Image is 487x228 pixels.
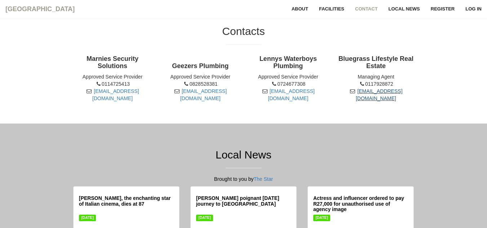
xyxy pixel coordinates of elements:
span: [DATE] [79,215,96,221]
strong: Bluegrass Lifestyle Real Estate [338,55,413,70]
a: The Star [254,176,273,182]
a: [EMAIL_ADDRESS][DOMAIN_NAME] [268,88,315,101]
li: 0828528381 [162,80,239,88]
strong: Marnies Security Solutions [87,55,138,70]
li: 0117928872 [337,80,415,88]
span: [DATE] [196,215,213,221]
h5: Actress and influencer ordered to pay R27,000 for unauthorised use of agency image [313,196,408,210]
span: [DATE] [313,215,330,221]
li: 0114725413 [74,80,151,88]
h5: [PERSON_NAME], the enchanting star of Italian cinema, dies at 87 [79,196,174,210]
li: Approved Service Provider [249,73,327,80]
strong: Geezers Plumbing [172,62,229,70]
strong: Lennys Waterboys Plumbing [260,55,317,70]
a: [EMAIL_ADDRESS][DOMAIN_NAME] [356,88,403,101]
li: Managing Agent [337,73,415,80]
li: 0724677308 [249,80,327,88]
h2: Local News [73,149,414,161]
h5: [PERSON_NAME] poignant [DATE] journey to [GEOGRAPHIC_DATA] [196,196,291,210]
h2: Contacts [73,25,414,37]
a: [EMAIL_ADDRESS][DOMAIN_NAME] [180,88,227,101]
a: [EMAIL_ADDRESS][DOMAIN_NAME] [92,88,139,101]
p: Brought to you by [73,175,414,183]
li: Approved Service Provider [74,73,151,80]
li: Approved Service Provider [162,73,239,80]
